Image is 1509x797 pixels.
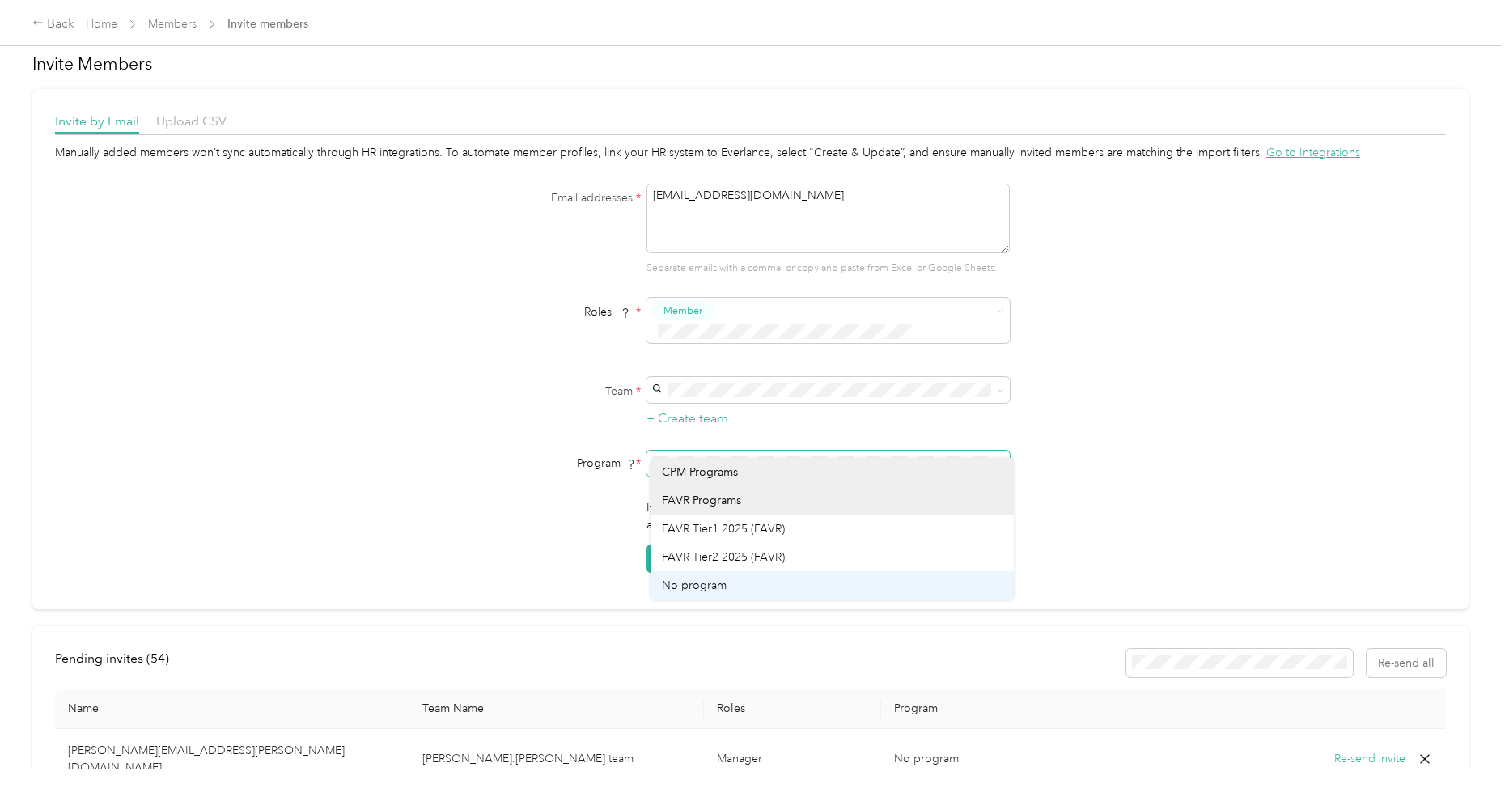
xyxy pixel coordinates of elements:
[1334,750,1405,768] button: Re-send invite
[662,550,785,564] span: FAVR Tier2 2025 (FAVR)
[55,689,409,729] th: Name
[652,301,714,321] button: Member
[1126,649,1447,677] div: Resend all invitations
[662,522,785,536] span: FAVR Tier1 2025 (FAVR)
[55,649,180,677] div: left-menu
[646,261,1010,276] p: Separate emails with a comma, or copy and paste from Excel or Google Sheets.
[148,17,197,31] a: Members
[651,458,1014,486] li: CPM Programs
[579,299,636,324] span: Roles
[146,651,169,666] span: ( 54 )
[156,113,227,129] span: Upload CSV
[881,689,1117,729] th: Program
[1367,649,1446,677] button: Re-send all
[651,486,1014,515] li: FAVR Programs
[439,189,642,206] label: Email addresses
[68,742,396,776] p: [PERSON_NAME][EMAIL_ADDRESS][PERSON_NAME][DOMAIN_NAME]
[55,113,139,129] span: Invite by Email
[717,752,762,765] span: Manager
[646,184,1010,253] textarea: [EMAIL_ADDRESS][DOMAIN_NAME]
[55,651,169,666] span: Pending invites
[1266,146,1360,159] span: Go to Integrations
[32,15,74,34] div: Back
[646,499,1010,533] p: If multiple members are invited above, this profile information will apply to all invited members
[894,752,959,765] span: No program
[422,752,634,765] span: [PERSON_NAME].[PERSON_NAME] team
[86,17,117,31] a: Home
[409,689,705,729] th: Team Name
[439,455,642,472] div: Program
[646,545,732,573] button: Send Invites
[55,144,1446,161] div: Manually added members won’t sync automatically through HR integrations. To automate member profi...
[662,579,727,592] span: No program
[55,649,1446,677] div: info-bar
[704,689,881,729] th: Roles
[227,15,308,32] span: Invite members
[1418,706,1509,797] iframe: Everlance-gr Chat Button Frame
[646,409,728,429] button: + Create team
[663,303,702,318] span: Member
[439,383,642,400] label: Team
[32,53,1469,75] h1: Invite Members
